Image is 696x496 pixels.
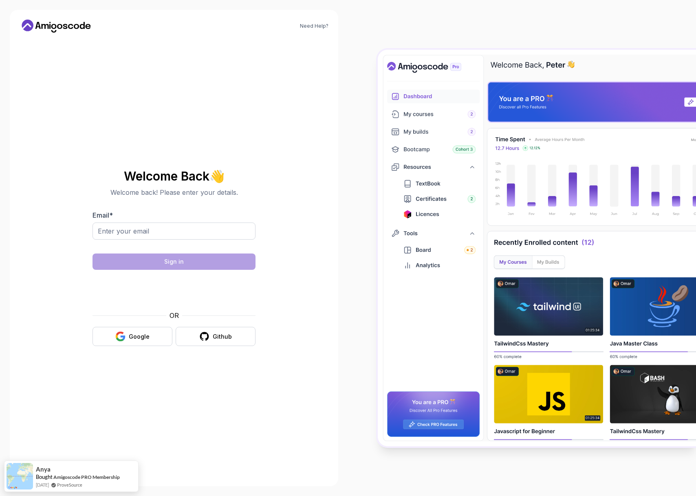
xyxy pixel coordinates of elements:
div: Google [129,333,150,341]
input: Enter your email [93,223,255,240]
img: provesource social proof notification image [7,463,33,489]
span: 👋 [209,169,225,183]
span: [DATE] [36,481,49,488]
h2: Welcome Back [93,170,255,183]
iframe: Widget containing checkbox for hCaptcha security challenge [112,275,236,306]
a: Amigoscode PRO Membership [53,474,120,481]
button: Github [176,327,255,346]
p: OR [170,311,179,320]
button: Google [93,327,172,346]
a: Need Help? [300,23,328,29]
p: Welcome back! Please enter your details. [93,187,255,197]
label: Email * [93,211,113,219]
img: Amigoscode Dashboard [378,50,696,447]
a: ProveSource [57,482,82,487]
span: Bought [36,474,53,480]
a: Home link [20,20,93,33]
div: Github [213,333,232,341]
span: Anya [36,466,51,473]
div: Sign in [164,258,184,266]
button: Sign in [93,254,255,270]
